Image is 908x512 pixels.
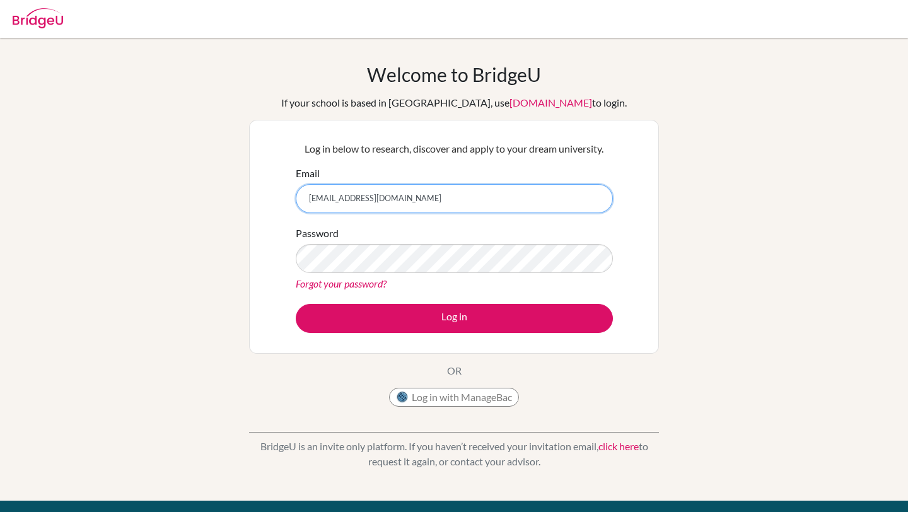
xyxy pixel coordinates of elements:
a: Forgot your password? [296,277,387,289]
p: OR [447,363,462,378]
button: Log in [296,304,613,333]
p: BridgeU is an invite only platform. If you haven’t received your invitation email, to request it ... [249,439,659,469]
img: Bridge-U [13,8,63,28]
h1: Welcome to BridgeU [367,63,541,86]
div: If your school is based in [GEOGRAPHIC_DATA], use to login. [281,95,627,110]
button: Log in with ManageBac [389,388,519,407]
a: click here [598,440,639,452]
a: [DOMAIN_NAME] [509,96,592,108]
label: Password [296,226,339,241]
label: Email [296,166,320,181]
p: Log in below to research, discover and apply to your dream university. [296,141,613,156]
